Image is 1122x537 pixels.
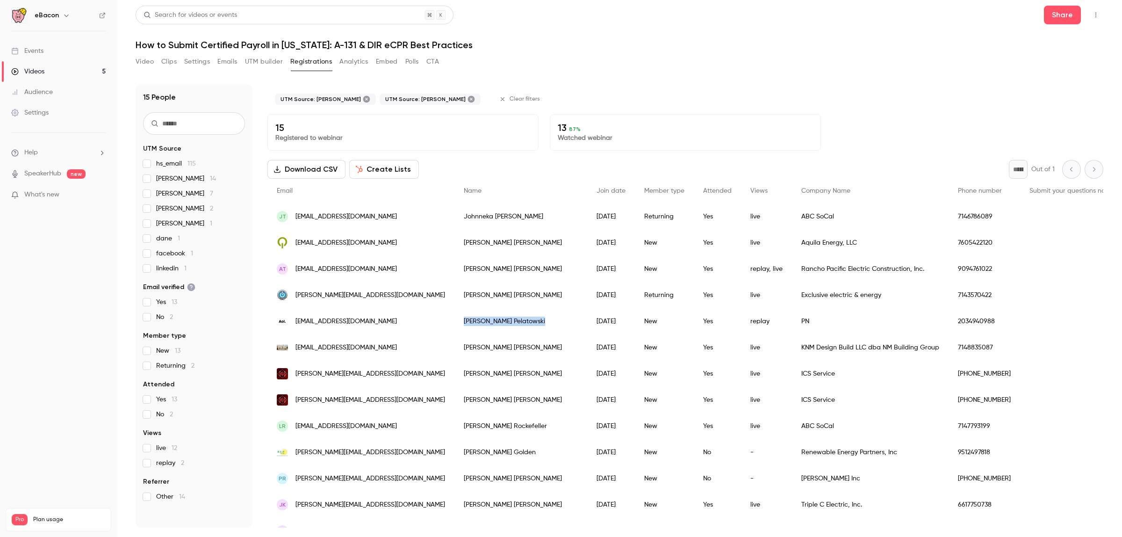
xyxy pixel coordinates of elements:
span: Attended [143,380,174,389]
h1: 15 People [143,92,176,103]
span: [EMAIL_ADDRESS][DOMAIN_NAME] [295,317,397,327]
button: Clips [161,54,177,69]
div: replay [741,308,792,334]
span: [PERSON_NAME][EMAIL_ADDRESS][DOMAIN_NAME] [295,290,445,300]
p: Registered to webinar [275,133,531,143]
div: [PERSON_NAME] Rockefeller [454,413,587,439]
span: [PERSON_NAME] [156,189,213,198]
span: new [67,169,86,179]
span: [EMAIL_ADDRESS][DOMAIN_NAME] [295,238,397,248]
div: Exclusive electric & energy [792,282,949,308]
span: Company Name [801,188,850,194]
span: Help [24,148,38,158]
button: Video [136,54,154,69]
div: 2034940988 [949,308,1020,334]
span: replay [156,458,184,468]
span: LR [279,422,286,430]
button: UTM builder [245,54,283,69]
div: Yes [694,492,741,518]
div: [PERSON_NAME] [PERSON_NAME] [454,361,587,387]
span: dane [156,234,180,243]
div: Videos [11,67,44,76]
div: replay, live [741,256,792,282]
div: Events [11,46,43,56]
div: [PERSON_NAME] [PERSON_NAME] [454,230,587,256]
div: ABC SoCal [792,203,949,230]
div: [PERSON_NAME] [PERSON_NAME] [454,334,587,361]
span: [EMAIL_ADDRESS][DOMAIN_NAME] [295,264,397,274]
span: Views [750,188,768,194]
div: ICS Service [792,361,949,387]
span: 2 [181,460,184,466]
img: aol.com [277,316,288,327]
div: [DATE] [587,256,635,282]
span: Attended [703,188,732,194]
div: [PERSON_NAME] Inc [792,465,949,492]
div: [DATE] [587,465,635,492]
div: Yes [694,282,741,308]
div: Yes [694,203,741,230]
div: [DATE] [587,230,635,256]
a: SpeakerHub [24,169,61,179]
span: facebook [156,249,193,258]
div: 9094761022 [949,256,1020,282]
span: 2 [191,363,194,369]
span: 87 % [569,126,581,132]
span: Yes [156,395,177,404]
span: 13 [172,299,177,305]
span: hs_email [156,159,196,168]
p: Out of 1 [1031,165,1055,174]
span: No [156,410,173,419]
div: New [635,334,694,361]
span: 1 [191,250,193,257]
span: JK [279,501,286,509]
span: Referrer [143,477,169,486]
div: Settings [11,108,49,117]
div: [PERSON_NAME] [PERSON_NAME] [454,387,587,413]
span: [PERSON_NAME][EMAIL_ADDRESS][DOMAIN_NAME] [295,500,445,510]
div: [PERSON_NAME] [PERSON_NAME] [454,492,587,518]
div: [PERSON_NAME] [PERSON_NAME] [454,282,587,308]
div: live [741,361,792,387]
div: Aquila Energy, LLC [792,230,949,256]
span: 12 [172,445,177,451]
div: live [741,492,792,518]
span: AT [279,265,286,273]
button: Settings [184,54,210,69]
div: Triple C Electric, Inc. [792,492,949,518]
span: [PERSON_NAME][EMAIL_ADDRESS][DOMAIN_NAME] [295,474,445,484]
div: 7143570422 [949,282,1020,308]
button: CTA [426,54,439,69]
div: KNM Design Build LLC dba NM Building Group [792,334,949,361]
span: 1 [184,265,187,272]
div: New [635,413,694,439]
span: UTM Source: [PERSON_NAME] [385,95,466,103]
button: Registrations [290,54,332,69]
div: New [635,387,694,413]
span: [EMAIL_ADDRESS][DOMAIN_NAME] [295,421,397,431]
div: - [741,465,792,492]
div: 7605422120 [949,230,1020,256]
span: [PERSON_NAME] [156,219,212,228]
button: Remove "brent" from selected "UTM Source" filter [363,95,370,103]
button: Polls [405,54,419,69]
span: [EMAIL_ADDRESS][DOMAIN_NAME] [295,212,397,222]
img: knmdesignbuild.com [277,345,288,351]
span: Clear filters [510,95,540,103]
span: Other [156,492,185,501]
span: 13 [175,348,180,354]
div: [DATE] [587,413,635,439]
section: facet-groups [143,144,245,501]
div: New [635,361,694,387]
span: [EMAIL_ADDRESS][DOMAIN_NAME] [295,343,397,353]
div: Rancho Pacific Electric Construction, Inc. [792,256,949,282]
div: [PERSON_NAME] [PERSON_NAME] [454,256,587,282]
span: Pro [12,514,28,525]
span: 2 [210,205,213,212]
span: UTM Source [143,144,181,153]
span: Join date [597,188,626,194]
span: [PERSON_NAME][EMAIL_ADDRESS][DOMAIN_NAME] [295,369,445,379]
span: Member type [143,331,186,341]
button: Analytics [339,54,368,69]
span: Member type [644,188,684,194]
